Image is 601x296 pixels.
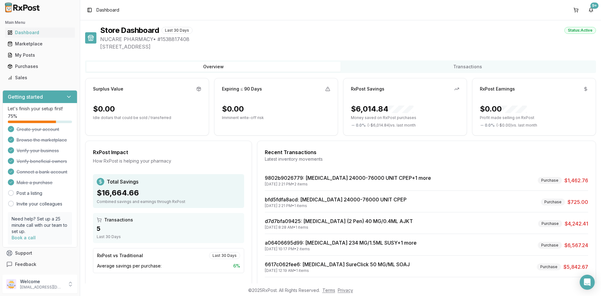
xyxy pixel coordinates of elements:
span: ( - $6,014.84 ) vs. last month [367,123,416,128]
a: Dashboard [5,27,75,38]
button: 9+ [586,5,596,15]
div: 9+ [590,3,598,9]
h3: Getting started [8,93,43,101]
div: Purchase [541,199,565,205]
div: $16,664.66 [97,188,240,198]
span: Verify beneficial owners [17,158,67,164]
div: Last 30 Days [97,234,240,239]
img: RxPost Logo [3,3,43,13]
span: $4,242.41 [565,220,588,227]
h2: Main Menu [5,20,75,25]
div: [DATE] 8:28 AM • 1 items [265,225,413,230]
p: Money saved on RxPost purchases [351,115,459,120]
div: Purchases [8,63,72,70]
span: Feedback [15,261,36,267]
span: Browse the marketplace [17,137,67,143]
button: My Posts [3,50,77,60]
div: Purchase [538,220,562,227]
span: Verify your business [17,148,59,154]
div: $0.00 [222,104,244,114]
span: Make a purchase [17,179,53,186]
p: Let's finish your setup first! [8,106,72,112]
a: Post a listing [17,190,42,196]
div: RxPost Earnings [480,86,515,92]
div: RxPost Savings [351,86,384,92]
p: [EMAIL_ADDRESS][DOMAIN_NAME] [20,285,64,290]
span: [STREET_ADDRESS] [100,43,596,50]
span: Connect a bank account [17,169,67,175]
p: Idle dollars that could be sold / transferred [93,115,201,120]
span: 0.0 % [485,123,495,128]
span: 6 % [233,263,240,269]
a: My Posts [5,49,75,61]
span: 0.0 % [356,123,366,128]
a: a06406695d99: [MEDICAL_DATA] 234 MG/1.5ML SUSY+1 more [265,240,417,246]
div: Purchase [538,177,562,184]
span: Create your account [17,126,59,132]
div: Status: Active [564,27,596,34]
span: Average savings per purchase: [97,263,162,269]
a: 6617c062fee6: [MEDICAL_DATA] SureClick 50 MG/ML SOAJ [265,261,410,267]
span: Transactions [104,217,133,223]
div: [DATE] 12:19 AM • 1 items [265,268,410,273]
img: User avatar [6,279,16,289]
a: Sales [5,72,75,83]
span: ( - $0.00 ) vs. last month [496,123,537,128]
p: Imminent write-off risk [222,115,330,120]
div: [DATE] 2:21 PM • 2 items [265,182,431,187]
button: Dashboard [3,28,77,38]
h1: Store Dashboard [100,25,159,35]
div: 5 [97,224,240,233]
div: $6,014.84 [351,104,414,114]
div: Purchase [537,263,561,270]
a: Invite your colleagues [17,201,62,207]
nav: breadcrumb [96,7,119,13]
p: Need help? Set up a 25 minute call with our team to set up. [12,216,68,235]
a: d7d7bfa09425: [MEDICAL_DATA] (2 Pen) 40 MG/0.4ML AJKT [265,218,413,224]
a: Marketplace [5,38,75,49]
div: Sales [8,75,72,81]
span: $1,462.76 [564,177,588,184]
div: Open Intercom Messenger [580,275,595,290]
a: Purchases [5,61,75,72]
button: Transactions [341,62,595,72]
div: Last 30 Days [162,27,193,34]
span: NUCARE PHARMACY • # 1538817408 [100,35,596,43]
button: Support [3,247,77,259]
button: Sales [3,73,77,83]
div: Surplus Value [93,86,123,92]
span: 75 % [8,113,17,119]
div: $0.00 [480,104,527,114]
div: My Posts [8,52,72,58]
div: How RxPost is helping your pharmacy [93,158,244,164]
span: Total Savings [107,178,138,185]
div: [DATE] 2:21 PM • 1 items [265,203,407,208]
a: Privacy [338,288,353,293]
span: $5,842.67 [563,263,588,271]
span: Dashboard [96,7,119,13]
div: Dashboard [8,29,72,36]
div: Last 30 Days [209,252,240,259]
span: $725.00 [568,198,588,206]
button: Purchases [3,61,77,71]
div: Latest inventory movements [265,156,588,162]
button: Feedback [3,259,77,270]
div: Purchase [538,242,562,249]
div: Combined savings and earnings through RxPost [97,199,240,204]
span: $6,567.24 [564,241,588,249]
div: Recent Transactions [265,148,588,156]
p: Welcome [20,278,64,285]
div: RxPost vs Traditional [97,252,143,259]
button: Marketplace [3,39,77,49]
a: bfd5fdfa8acd: [MEDICAL_DATA] 24000-76000 UNIT CPEP [265,196,407,203]
div: $0.00 [93,104,115,114]
button: Overview [86,62,341,72]
div: Expiring ≤ 90 Days [222,86,262,92]
div: Marketplace [8,41,72,47]
div: [DATE] 10:17 PM • 2 items [265,247,417,252]
div: RxPost Impact [93,148,244,156]
a: Book a call [12,235,36,240]
a: 9802b9026779: [MEDICAL_DATA] 24000-76000 UNIT CPEP+1 more [265,175,431,181]
p: Profit made selling on RxPost [480,115,588,120]
a: Terms [322,288,335,293]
